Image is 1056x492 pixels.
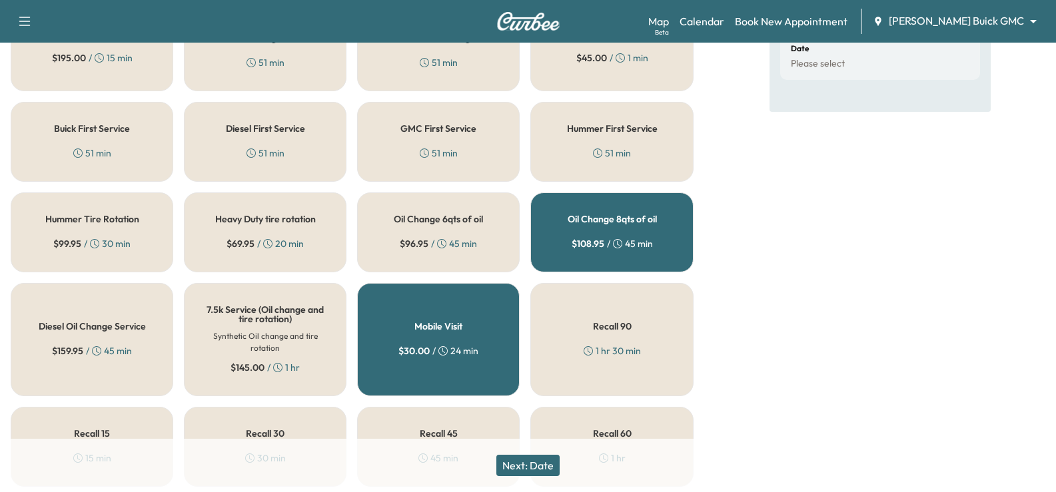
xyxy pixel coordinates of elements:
[400,237,477,250] div: / 45 min
[889,13,1024,29] span: [PERSON_NAME] Buick GMC
[735,13,847,29] a: Book New Appointment
[584,344,641,358] div: 1 hr 30 min
[52,51,86,65] span: $ 195.00
[655,27,669,37] div: Beta
[400,237,428,250] span: $ 96.95
[52,344,83,358] span: $ 159.95
[247,56,284,69] div: 51 min
[39,322,146,331] h5: Diesel Oil Change Service
[227,237,255,250] span: $ 69.95
[398,344,478,358] div: / 24 min
[45,214,139,224] h5: Hummer Tire Rotation
[54,124,130,133] h5: Buick First Service
[496,12,560,31] img: Curbee Logo
[231,361,300,374] div: / 1 hr
[231,361,264,374] span: $ 145.00
[593,429,632,438] h5: Recall 60
[420,146,458,160] div: 51 min
[680,13,724,29] a: Calendar
[576,51,648,65] div: / 1 min
[572,237,653,250] div: / 45 min
[226,124,305,133] h5: Diesel First Service
[52,51,133,65] div: / 15 min
[53,237,81,250] span: $ 99.95
[206,305,324,324] h5: 7.5k Service (Oil change and tire rotation)
[74,429,110,438] h5: Recall 15
[593,146,631,160] div: 51 min
[206,330,324,354] h6: Synthetic Oil change and tire rotation
[398,344,430,358] span: $ 30.00
[414,322,462,331] h5: Mobile Visit
[247,146,284,160] div: 51 min
[648,13,669,29] a: MapBeta
[400,124,476,133] h5: GMC First Service
[215,214,316,224] h5: Heavy Duty tire rotation
[572,237,604,250] span: $ 108.95
[420,429,458,438] h5: Recall 45
[567,124,658,133] h5: Hummer First Service
[420,56,458,69] div: 51 min
[246,429,284,438] h5: Recall 30
[496,455,560,476] button: Next: Date
[227,237,304,250] div: / 20 min
[791,45,809,53] h6: Date
[791,58,845,70] p: Please select
[394,214,483,224] h5: Oil Change 6qts of oil
[73,146,111,160] div: 51 min
[53,237,131,250] div: / 30 min
[568,214,657,224] h5: Oil Change 8qts of oil
[593,322,632,331] h5: Recall 90
[52,344,132,358] div: / 45 min
[576,51,607,65] span: $ 45.00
